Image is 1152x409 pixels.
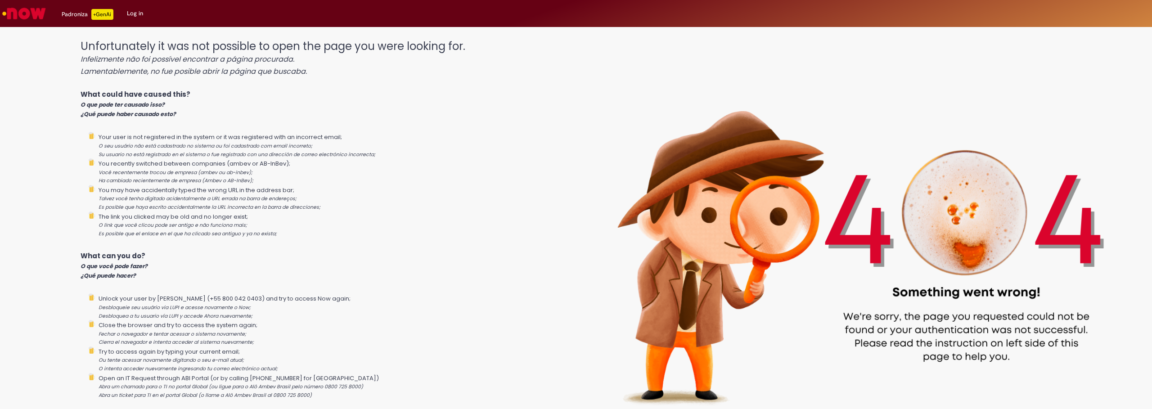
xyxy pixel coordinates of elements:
li: You recently switched between companies (ambev or AB-InBev); [99,158,562,185]
i: Você recentemente trocou de empresa (ambev ou ab-inbev); [99,169,252,176]
i: Es posible que haya escrito accidentalmente la URL incorrecta en la barra de direcciones; [99,204,320,211]
li: Try to access again by typing your current email; [99,346,562,373]
li: Unlock your user by [PERSON_NAME] (+55 800 042 0403) and try to access Now again; [99,293,562,320]
p: What can you do? [81,251,562,280]
i: Talvez você tenha digitado acidentalmente a URL errada na barra de endereços; [99,195,297,202]
li: Your user is not registered in the system or it was registered with an incorrect email; [99,132,562,158]
i: ¿Qué puede haber causado esto? [81,110,176,118]
i: O seu usuário não está cadastrado no sistema ou foi cadastrado com email incorreto; [99,143,312,149]
li: Open an IT Request through ABI Portal (or by calling [PHONE_NUMBER] for [GEOGRAPHIC_DATA]) [99,373,562,400]
li: The link you clicked may be old and no longer exist; [99,211,562,238]
i: O intenta acceder nuevamente ingresando tu correo electrónico actual; [99,365,278,372]
i: Infelizmente não foi possível encontrar a página procurada. [81,54,294,64]
li: Close the browser and try to access the system again; [99,320,562,346]
i: Cierra el navegador e intenta acceder al sistema nuevamente; [99,339,254,346]
p: What could have caused this? [81,90,562,118]
img: ServiceNow [1,4,47,22]
li: You may have accidentally typed the wrong URL in the address bar; [99,185,562,211]
i: Abra um chamado para o TI no portal Global (ou ligue para o Alô Ambev Brasil pelo número 0800 725... [99,383,363,390]
i: Su usuario no está registrado en el sistema o fue registrado con una dirección de correo electrón... [99,151,375,158]
i: O link que você clicou pode ser antigo e não funciona mais; [99,222,247,229]
p: +GenAi [91,9,113,20]
i: Ha cambiado recientemente de empresa (Ambev o AB-InBev); [99,177,253,184]
i: Fechar o navegador e tentar acessar o sistema novamente; [99,331,246,337]
i: Desbloqueie seu usuário via LUPI e acesse novamente o Now; [99,304,251,311]
i: O que você pode fazer? [81,262,148,270]
i: Desbloquea a tu usuario vía LUPI y accede Ahora nuevamente; [99,313,252,319]
i: Abra un ticket para TI en el portal Global (o llame a Alô Ambev Brasil al 0800 725 8000) [99,392,312,399]
i: Ou tente acessar novamente digitando o seu e-mail atual; [99,357,244,364]
h1: Unfortunately it was not possible to open the page you were looking for. [81,40,562,76]
i: ¿Qué puede hacer? [81,272,136,279]
i: Es posible que el enlace en el que ha clicado sea antiguo y ya no exista; [99,230,277,237]
div: Padroniza [62,9,113,20]
i: O que pode ter causado isso? [81,101,165,108]
i: Lamentablemente, no fue posible abrir la página que buscaba. [81,66,307,76]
